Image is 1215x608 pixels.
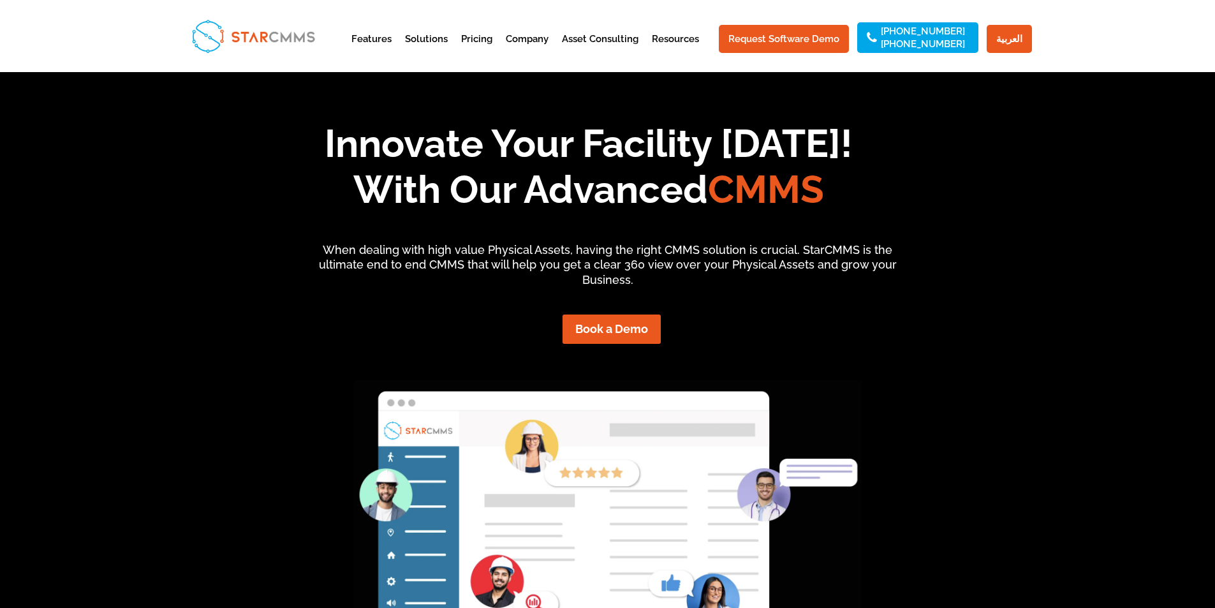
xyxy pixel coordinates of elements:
[708,167,824,212] span: CMMS
[461,34,492,66] a: Pricing
[987,25,1032,53] a: العربية
[186,14,320,58] img: StarCMMS
[719,25,849,53] a: Request Software Demo
[881,27,965,36] a: [PHONE_NUMBER]
[405,34,448,66] a: Solutions
[506,34,549,66] a: Company
[562,34,638,66] a: Asset Consulting
[881,40,965,48] a: [PHONE_NUMBER]
[307,242,908,288] p: When dealing with high value Physical Assets, having the right CMMS solution is crucial. StarCMMS...
[146,121,1031,219] h1: Innovate Your Facility [DATE]! With Our Advanced
[652,34,699,66] a: Resources
[563,315,661,343] a: Book a Demo
[351,34,392,66] a: Features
